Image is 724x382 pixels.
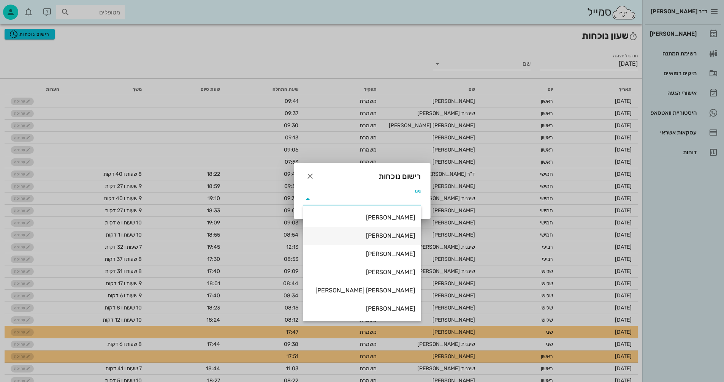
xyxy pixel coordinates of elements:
div: רישום נוכחות [294,163,430,187]
div: [PERSON_NAME] [309,268,415,276]
div: [PERSON_NAME] [309,305,415,312]
label: שם [415,188,421,194]
div: [PERSON_NAME] [PERSON_NAME] [309,287,415,294]
div: [PERSON_NAME] [309,232,415,239]
div: [PERSON_NAME] [309,250,415,257]
div: [PERSON_NAME] [309,214,415,221]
